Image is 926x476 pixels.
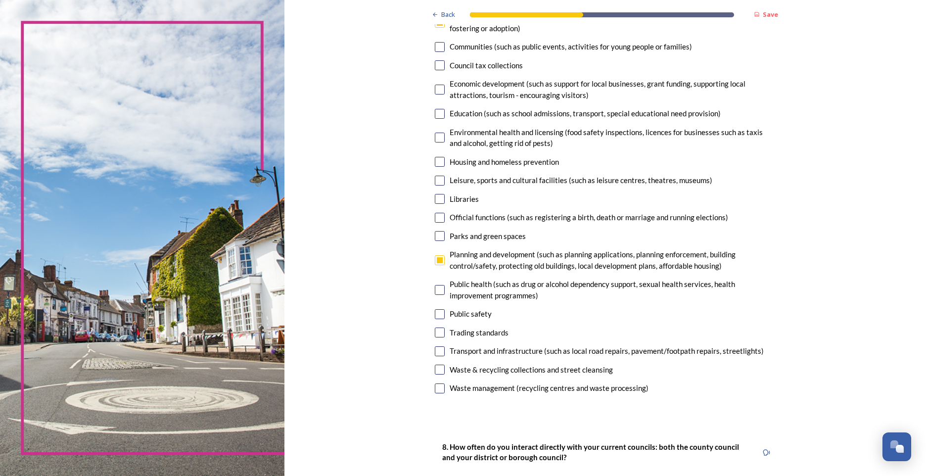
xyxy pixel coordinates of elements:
div: Waste & recycling collections and street cleansing [450,364,613,376]
div: Libraries [450,193,479,205]
div: Public health (such as drug or alcohol dependency support, sexual health services, health improve... [450,279,775,301]
div: Communities (such as public events, activities for young people or families) [450,41,692,52]
div: Trading standards [450,327,509,338]
div: Leisure, sports and cultural facilities (such as leisure centres, theatres, museums) [450,175,712,186]
strong: 8. How often do you interact directly with your current councils: both the county council and you... [442,442,741,462]
span: Back [441,10,455,19]
div: Housing and homeless prevention [450,156,559,168]
strong: Save [763,10,778,19]
div: Transport and infrastructure (such as local road repairs, pavement/footpath repairs, streetlights) [450,345,764,357]
div: Education (such as school admissions, transport, special educational need provision) [450,108,721,119]
div: Environmental health and licensing (food safety inspections, licences for businesses such as taxi... [450,127,775,149]
div: Parks and green spaces [450,231,526,242]
div: Council tax collections [450,60,523,71]
div: Waste management (recycling centres and waste processing) [450,382,648,394]
div: Official functions (such as registering a birth, death or marriage and running elections) [450,212,728,223]
div: Public safety [450,308,492,320]
div: Planning and development (such as planning applications, planning enforcement, building control/s... [450,249,775,271]
button: Open Chat [882,432,911,461]
div: Economic development (such as support for local businesses, grant funding, supporting local attra... [450,78,775,100]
